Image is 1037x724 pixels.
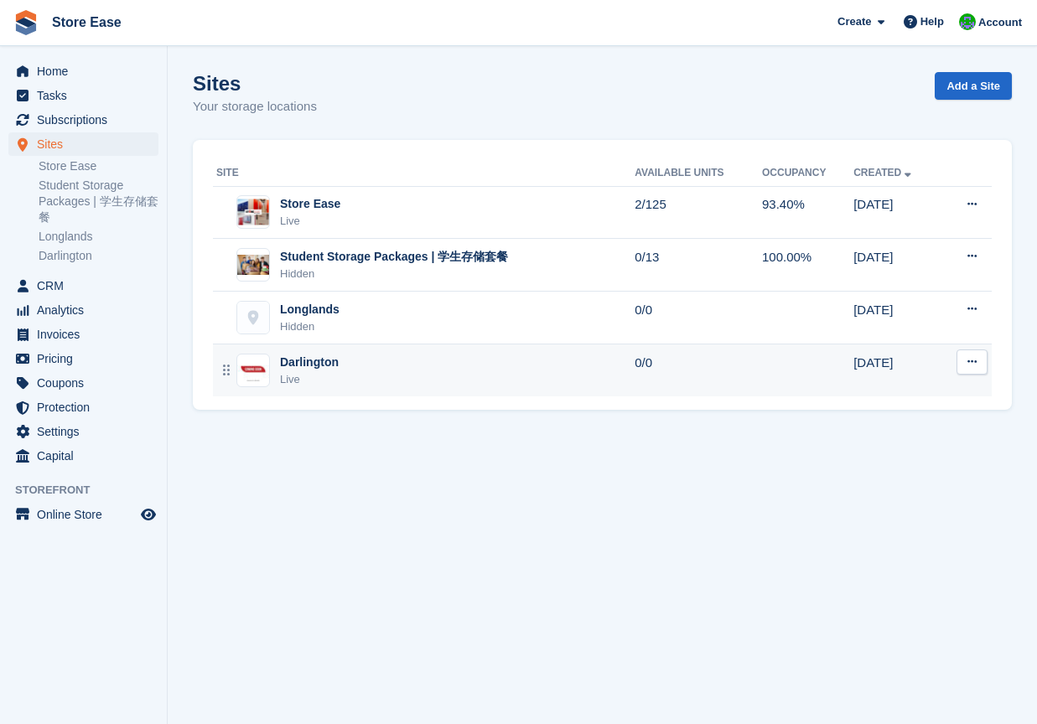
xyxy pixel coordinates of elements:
[935,72,1012,100] a: Add a Site
[37,298,137,322] span: Analytics
[37,274,137,297] span: CRM
[37,108,137,132] span: Subscriptions
[8,396,158,419] a: menu
[39,248,158,264] a: Darlington
[39,229,158,245] a: Longlands
[635,344,762,396] td: 0/0
[853,344,941,396] td: [DATE]
[37,371,137,395] span: Coupons
[280,301,340,318] div: Longlands
[37,323,137,346] span: Invoices
[837,13,871,30] span: Create
[762,160,853,187] th: Occupancy
[280,354,339,371] div: Darlington
[8,347,158,370] a: menu
[762,186,853,239] td: 93.40%
[853,239,941,292] td: [DATE]
[280,213,340,230] div: Live
[237,199,269,225] img: Image of Store Ease site
[138,504,158,525] a: Preview store
[193,72,317,95] h1: Sites
[920,13,944,30] span: Help
[635,239,762,292] td: 0/13
[280,318,340,335] div: Hidden
[635,160,762,187] th: Available Units
[237,255,269,275] img: Image of Student Storage Packages | 学生存储套餐 site
[13,10,39,35] img: stora-icon-8386f47178a22dfd0bd8f6a31ec36ba5ce8667c1dd55bd0f319d3a0aa187defe.svg
[280,266,508,282] div: Hidden
[37,396,137,419] span: Protection
[213,160,635,187] th: Site
[635,292,762,344] td: 0/0
[280,248,508,266] div: Student Storage Packages | 学生存储套餐
[280,195,340,213] div: Store Ease
[959,13,976,30] img: Neal Smitheringale
[8,371,158,395] a: menu
[8,444,158,468] a: menu
[37,132,137,156] span: Sites
[237,302,269,334] img: Longlands site image placeholder
[8,503,158,526] a: menu
[45,8,128,36] a: Store Ease
[37,503,137,526] span: Online Store
[853,186,941,239] td: [DATE]
[8,84,158,107] a: menu
[635,186,762,239] td: 2/125
[37,420,137,443] span: Settings
[39,178,158,225] a: Student Storage Packages | 学生存储套餐
[193,97,317,116] p: Your storage locations
[8,274,158,297] a: menu
[8,108,158,132] a: menu
[8,132,158,156] a: menu
[853,167,915,178] a: Created
[762,239,853,292] td: 100.00%
[8,420,158,443] a: menu
[37,347,137,370] span: Pricing
[280,371,339,388] div: Live
[39,158,158,174] a: Store Ease
[37,84,137,107] span: Tasks
[978,14,1022,31] span: Account
[8,298,158,322] a: menu
[15,482,167,499] span: Storefront
[8,323,158,346] a: menu
[37,444,137,468] span: Capital
[37,59,137,83] span: Home
[8,59,158,83] a: menu
[853,292,941,344] td: [DATE]
[237,359,269,381] img: Image of Darlington site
